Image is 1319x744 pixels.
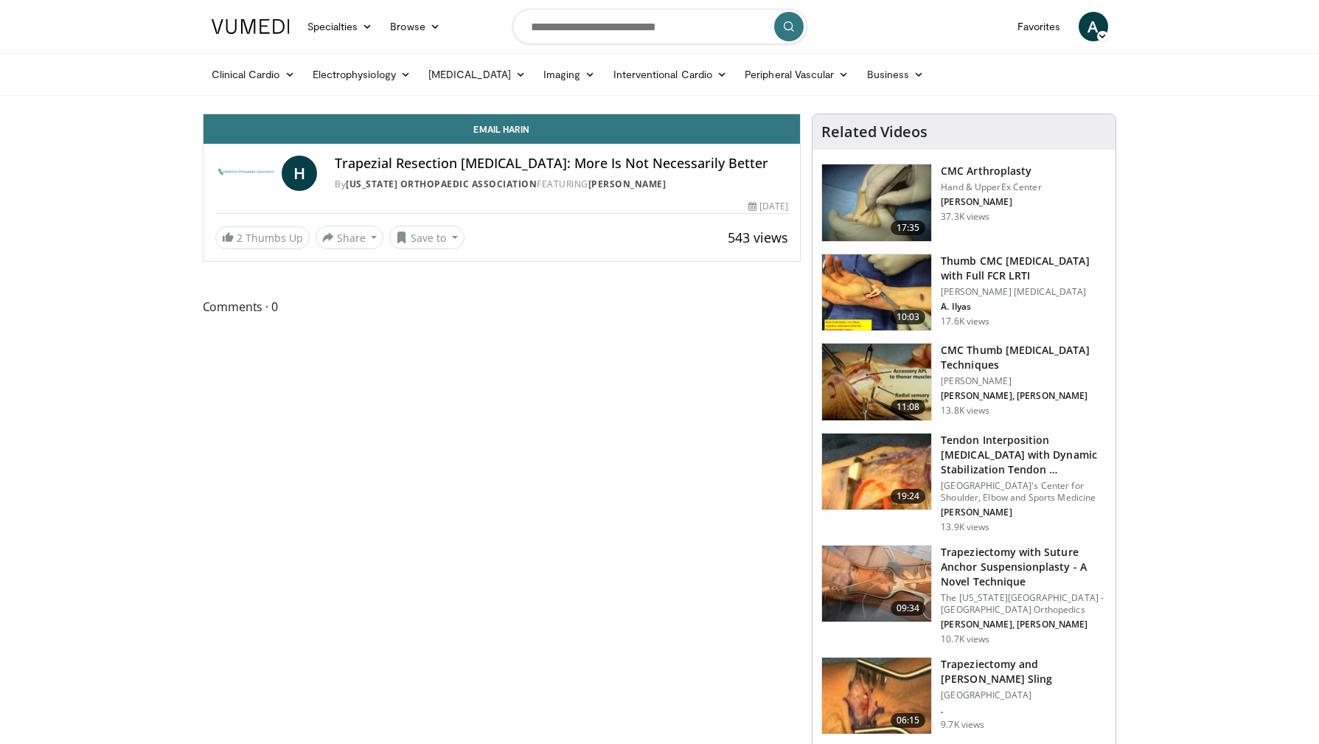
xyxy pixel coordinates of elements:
[237,231,243,245] span: 2
[941,196,1042,208] p: [PERSON_NAME]
[821,545,1107,645] a: 09:34 Trapeziectomy with Suture Anchor Suspensionplasty - A Novel Technique The [US_STATE][GEOGRA...
[316,226,384,249] button: Share
[588,178,667,190] a: [PERSON_NAME]
[941,405,989,417] p: 13.8K views
[335,156,788,172] h4: Trapezial Resection [MEDICAL_DATA]: More Is Not Necessarily Better
[821,433,1107,533] a: 19:24 Tendon Interposition [MEDICAL_DATA] with Dynamic Stabilization Tendon … [GEOGRAPHIC_DATA]'s...
[891,220,926,235] span: 17:35
[736,60,857,89] a: Peripheral Vascular
[941,719,984,731] p: 9.7K views
[822,546,931,622] img: 1e56fb93-9923-46c5-95db-3805b87b86e9.150x105_q85_crop-smart_upscale.jpg
[941,375,1107,387] p: [PERSON_NAME]
[941,286,1107,298] p: [PERSON_NAME] [MEDICAL_DATA]
[822,164,931,241] img: 54618_0000_3.png.150x105_q85_crop-smart_upscale.jpg
[215,156,276,191] img: California Orthopaedic Association
[346,178,537,190] a: [US_STATE] Orthopaedic Association
[822,658,931,734] img: trapeziectomy_voice_100005030_3.jpg.150x105_q85_crop-smart_upscale.jpg
[821,164,1107,242] a: 17:35 CMC Arthroplasty Hand & UpperEx Center [PERSON_NAME] 37.3K views
[891,489,926,504] span: 19:24
[941,164,1042,178] h3: CMC Arthroplasty
[299,12,382,41] a: Specialties
[821,657,1107,735] a: 06:15 Trapeziectomy and [PERSON_NAME] Sling [GEOGRAPHIC_DATA] . 9.7K views
[941,343,1107,372] h3: CMC Thumb [MEDICAL_DATA] Techniques
[941,619,1107,630] p: [PERSON_NAME], [PERSON_NAME]
[941,181,1042,193] p: Hand & UpperEx Center
[748,200,788,213] div: [DATE]
[215,226,310,249] a: 2 Thumbs Up
[941,545,1107,589] h3: Trapeziectomy with Suture Anchor Suspensionplasty - A Novel Technique
[941,521,989,533] p: 13.9K views
[891,400,926,414] span: 11:08
[212,19,290,34] img: VuMedi Logo
[891,310,926,324] span: 10:03
[1079,12,1108,41] a: A
[941,390,1107,402] p: [PERSON_NAME], [PERSON_NAME]
[941,507,1107,518] p: [PERSON_NAME]
[822,344,931,420] img: 08bc6ee6-87c4-498d-b9ad-209c97b58688.150x105_q85_crop-smart_upscale.jpg
[335,178,788,191] div: By FEATURING
[941,301,1107,313] p: A. Ilyas
[822,434,931,510] img: rosenwasser_basal_joint_1.png.150x105_q85_crop-smart_upscale.jpg
[203,60,304,89] a: Clinical Cardio
[304,60,420,89] a: Electrophysiology
[512,9,807,44] input: Search topics, interventions
[605,60,737,89] a: Interventional Cardio
[389,226,464,249] button: Save to
[941,254,1107,283] h3: Thumb CMC [MEDICAL_DATA] with Full FCR LRTI
[941,480,1107,504] p: [GEOGRAPHIC_DATA]'s Center for Shoulder, Elbow and Sports Medicine
[941,592,1107,616] p: The [US_STATE][GEOGRAPHIC_DATA] - [GEOGRAPHIC_DATA] Orthopedics
[535,60,605,89] a: Imaging
[203,114,801,144] a: Email Harin
[941,633,989,645] p: 10.7K views
[858,60,933,89] a: Business
[203,297,801,316] span: Comments 0
[941,316,989,327] p: 17.6K views
[821,123,928,141] h4: Related Videos
[420,60,535,89] a: [MEDICAL_DATA]
[821,343,1107,421] a: 11:08 CMC Thumb [MEDICAL_DATA] Techniques [PERSON_NAME] [PERSON_NAME], [PERSON_NAME] 13.8K views
[941,211,989,223] p: 37.3K views
[1009,12,1070,41] a: Favorites
[941,689,1107,701] p: [GEOGRAPHIC_DATA]
[282,156,317,191] a: H
[381,12,449,41] a: Browse
[941,704,1107,716] p: .
[941,433,1107,477] h3: Tendon Interposition [MEDICAL_DATA] with Dynamic Stabilization Tendon …
[891,713,926,728] span: 06:15
[822,254,931,331] img: 155faa92-facb-4e6b-8eb7-d2d6db7ef378.150x105_q85_crop-smart_upscale.jpg
[821,254,1107,332] a: 10:03 Thumb CMC [MEDICAL_DATA] with Full FCR LRTI [PERSON_NAME] [MEDICAL_DATA] A. Ilyas 17.6K views
[941,657,1107,686] h3: Trapeziectomy and [PERSON_NAME] Sling
[728,229,788,246] span: 543 views
[891,601,926,616] span: 09:34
